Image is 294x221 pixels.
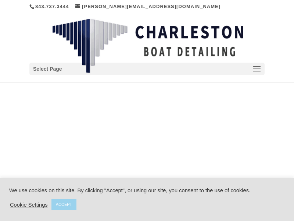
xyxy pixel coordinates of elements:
a: [PERSON_NAME][EMAIL_ADDRESS][DOMAIN_NAME] [75,4,220,9]
div: We use cookies on this site. By clicking "Accept", or using our site, you consent to the use of c... [9,187,285,194]
a: ACCEPT [51,199,77,210]
a: 843.737.3444 [35,4,69,9]
img: Charleston Boat Detailing [52,18,243,74]
span: Select Page [33,65,62,73]
a: Cookie Settings [10,201,48,208]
